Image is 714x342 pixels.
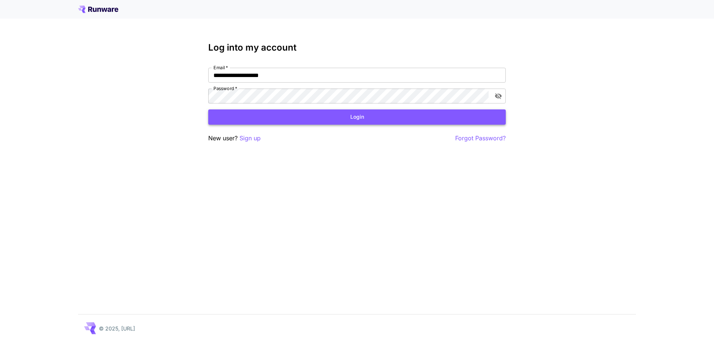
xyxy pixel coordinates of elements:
[208,109,506,125] button: Login
[492,89,505,103] button: toggle password visibility
[455,134,506,143] button: Forgot Password?
[99,325,135,332] p: © 2025, [URL]
[208,134,261,143] p: New user?
[208,42,506,53] h3: Log into my account
[213,85,237,92] label: Password
[239,134,261,143] button: Sign up
[213,64,228,71] label: Email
